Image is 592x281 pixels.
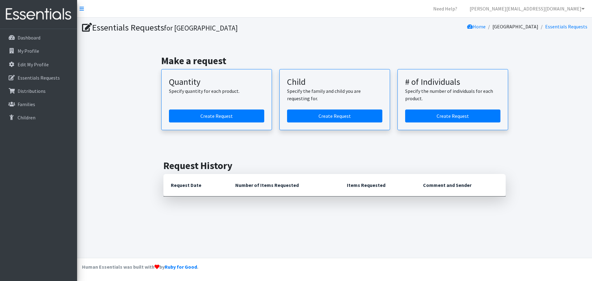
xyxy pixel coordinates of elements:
[228,174,339,196] th: Number of Items Requested
[2,85,75,97] a: Distributions
[428,2,462,15] a: Need Help?
[339,174,416,196] th: Items Requested
[2,98,75,110] a: Families
[405,77,500,87] h3: # of Individuals
[2,58,75,71] a: Edit My Profile
[405,87,500,102] p: Specify the number of individuals for each product.
[405,110,500,122] a: Create a request by number of individuals
[18,88,46,94] p: Distributions
[18,101,35,107] p: Families
[163,160,506,171] h2: Request History
[2,111,75,124] a: Children
[18,61,49,68] p: Edit My Profile
[169,87,264,95] p: Specify quantity for each product.
[2,45,75,57] a: My Profile
[82,22,332,33] h1: Essentials Requests
[18,75,60,81] p: Essentials Requests
[287,87,382,102] p: Specify the family and child you are requesting for.
[2,31,75,44] a: Dashboard
[82,264,198,270] strong: Human Essentials was built with by .
[161,55,508,67] h2: Make a request
[287,77,382,87] h3: Child
[163,174,228,196] th: Request Date
[2,72,75,84] a: Essentials Requests
[467,23,486,30] a: Home
[492,23,538,30] a: [GEOGRAPHIC_DATA]
[18,35,40,41] p: Dashboard
[18,114,35,121] p: Children
[287,110,382,122] a: Create a request for a child or family
[165,264,197,270] a: Ruby for Good
[2,4,75,25] img: HumanEssentials
[169,110,264,122] a: Create a request by quantity
[416,174,506,196] th: Comment and Sender
[164,23,238,32] small: for [GEOGRAPHIC_DATA]
[545,23,587,30] a: Essentials Requests
[169,77,264,87] h3: Quantity
[18,48,39,54] p: My Profile
[465,2,590,15] a: [PERSON_NAME][EMAIL_ADDRESS][DOMAIN_NAME]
